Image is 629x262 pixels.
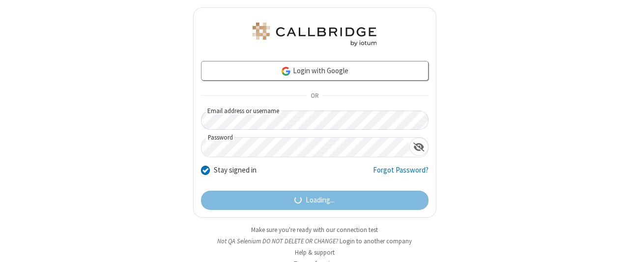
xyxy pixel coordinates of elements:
label: Stay signed in [214,165,257,176]
img: google-icon.png [281,66,291,77]
span: Loading... [306,195,335,206]
input: Password [201,138,409,157]
li: Not QA Selenium DO NOT DELETE OR CHANGE? [193,236,436,246]
button: Login to another company [340,236,412,246]
a: Help & support [295,248,335,257]
button: Loading... [201,191,429,210]
a: Login with Google [201,61,429,81]
span: OR [307,89,322,103]
a: Make sure you're ready with our connection test [251,226,378,234]
div: Show password [409,138,429,156]
a: Forgot Password? [373,165,429,183]
img: QA Selenium DO NOT DELETE OR CHANGE [251,23,378,46]
input: Email address or username [201,111,429,130]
